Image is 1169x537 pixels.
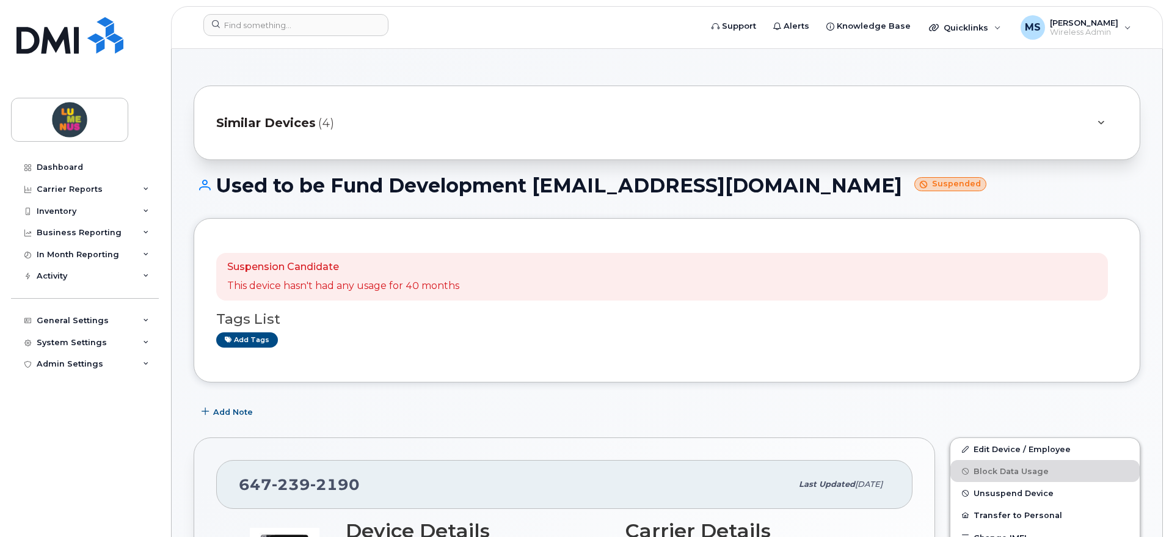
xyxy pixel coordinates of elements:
[194,401,263,423] button: Add Note
[950,438,1140,460] a: Edit Device / Employee
[272,475,310,494] span: 239
[194,175,1140,196] h1: Used to be Fund Development [EMAIL_ADDRESS][DOMAIN_NAME]
[213,406,253,418] span: Add Note
[914,177,986,191] small: Suspended
[799,480,855,489] span: Last updated
[855,480,883,489] span: [DATE]
[950,460,1140,482] button: Block Data Usage
[950,482,1140,504] button: Unsuspend Device
[310,475,360,494] span: 2190
[227,260,459,274] p: Suspension Candidate
[239,475,360,494] span: 647
[216,332,278,348] a: Add tags
[216,114,316,132] span: Similar Devices
[318,114,334,132] span: (4)
[227,279,459,293] p: This device hasn't had any usage for 40 months
[216,312,1118,327] h3: Tags List
[974,489,1054,498] span: Unsuspend Device
[950,504,1140,526] button: Transfer to Personal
